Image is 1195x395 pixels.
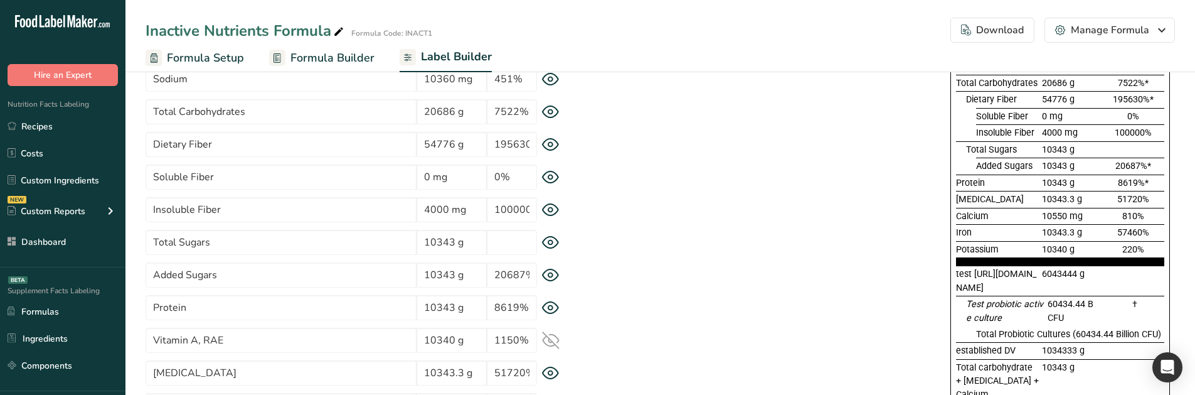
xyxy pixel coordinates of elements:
[417,165,487,190] input: 0 mg
[1042,194,1082,205] span: 10343.3 g
[956,345,1016,356] span: established DV
[487,99,537,124] input: 7522%*
[487,295,537,320] input: 8619%*
[966,94,1017,105] span: Dietary Fiber
[1042,211,1083,222] span: 10550 mg
[966,299,1043,323] span: Test probiotic active culture
[1118,178,1149,188] span: 8619%*
[417,360,487,386] input: 10343.3 g
[290,50,374,67] span: Formula Builder
[146,197,417,222] input: Insoluble Fiber
[351,28,432,39] div: Formula Code: INACT1
[956,78,1038,89] span: Total Carbohydrates
[417,197,487,222] input: 4000 mg
[417,99,487,124] input: 20686 g
[487,132,537,157] input: 195630%*
[1042,227,1082,238] span: 10343.3 g
[1055,23,1164,38] div: Manage Formula
[1132,299,1137,310] span: †
[976,161,1033,171] span: Added Sugars
[8,196,26,203] div: NEW
[417,132,487,157] input: 54776 g
[1113,94,1154,105] span: 195630%*
[956,194,1024,205] span: [MEDICAL_DATA]
[417,295,487,320] input: 10343 g
[146,295,417,320] input: Protein
[1042,345,1085,356] span: 1034333 g
[1044,18,1175,43] button: Manage Formula
[1042,362,1075,373] span: 10343 g
[146,262,417,288] input: Added Sugars
[956,211,989,222] span: Calcium
[976,111,1028,122] span: Soluble Fiber
[487,262,537,288] input: 20687%*
[400,43,492,73] a: Label Builder
[1042,244,1075,255] span: 10340 g
[1042,178,1075,188] span: 10343 g
[956,178,985,188] span: Protein
[8,205,85,218] div: Custom Reports
[1115,127,1152,138] span: 100000%
[269,44,374,72] a: Formula Builder
[417,328,487,353] input: 10340 g
[1118,78,1149,89] span: 7522%*
[1042,127,1078,138] span: 4000 mg
[146,165,417,190] input: Soluble Fiber
[146,230,417,255] input: Total Sugars
[417,67,487,92] input: 10360 mg
[956,244,999,255] span: Potassium
[487,360,537,386] input: 51720%
[167,50,244,67] span: Formula Setup
[961,23,1024,38] div: Download
[417,230,487,255] input: 10343 g
[146,328,417,353] input: Vitamin A, RAE
[1122,244,1144,255] span: 220%
[8,276,28,284] div: BETA
[1117,194,1149,205] span: 51720%
[1042,94,1075,105] span: 54776 g
[1048,299,1093,323] span: 60434.44 B CFU
[146,99,417,124] input: Total Carbohydrates
[487,197,537,222] input: 100000%
[1115,161,1151,171] span: 20687%*
[956,227,972,238] span: Iron
[950,18,1034,43] button: Download
[421,48,492,65] span: Label Builder
[1117,227,1149,238] span: 57460%
[1042,78,1075,89] span: 20686 g
[417,262,487,288] input: 10343 g
[1042,161,1075,171] span: 10343 g
[1152,352,1182,382] div: Open Intercom Messenger
[487,165,537,190] input: 0%
[8,64,118,86] button: Hire an Expert
[976,127,1034,138] span: Insoluble Fiber
[487,328,537,353] input: 1150%
[146,44,244,72] a: Formula Setup
[1127,111,1139,122] span: 0%
[146,19,346,42] div: Inactive Nutrients Formula
[487,67,537,92] input: 451%
[966,144,1017,155] span: Total Sugars
[146,360,417,386] input: Vitamin D
[1122,211,1144,222] span: 810%
[956,327,1164,343] div: Total Probiotic Cultures (60434.44 Billion CFU)
[1042,144,1075,155] span: 10343 g
[146,132,417,157] input: Dietary Fiber
[1042,111,1063,122] span: 0 mg
[1042,269,1085,279] span: 6043444 g
[956,269,1036,293] span: test [URL][DOMAIN_NAME]
[146,67,417,92] input: Sodium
